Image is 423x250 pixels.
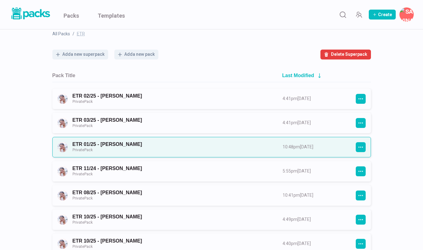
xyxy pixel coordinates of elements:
a: All Packs [52,31,70,37]
span: ETR [77,31,85,37]
img: Packs logo [9,6,51,21]
button: Delete Superpack [320,50,371,59]
a: Packs logo [9,6,51,23]
h2: Pack Title [52,72,75,78]
button: Manage Team Invites [353,8,365,21]
button: Search [337,8,349,21]
span: / [73,31,74,37]
button: Create Pack [369,10,396,20]
button: Adda new pack [114,50,158,59]
button: Savina Tilmann [399,7,414,22]
nav: breadcrumb [52,31,371,37]
button: Adda new superpack [52,50,108,59]
h2: Last Modified [282,72,314,78]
